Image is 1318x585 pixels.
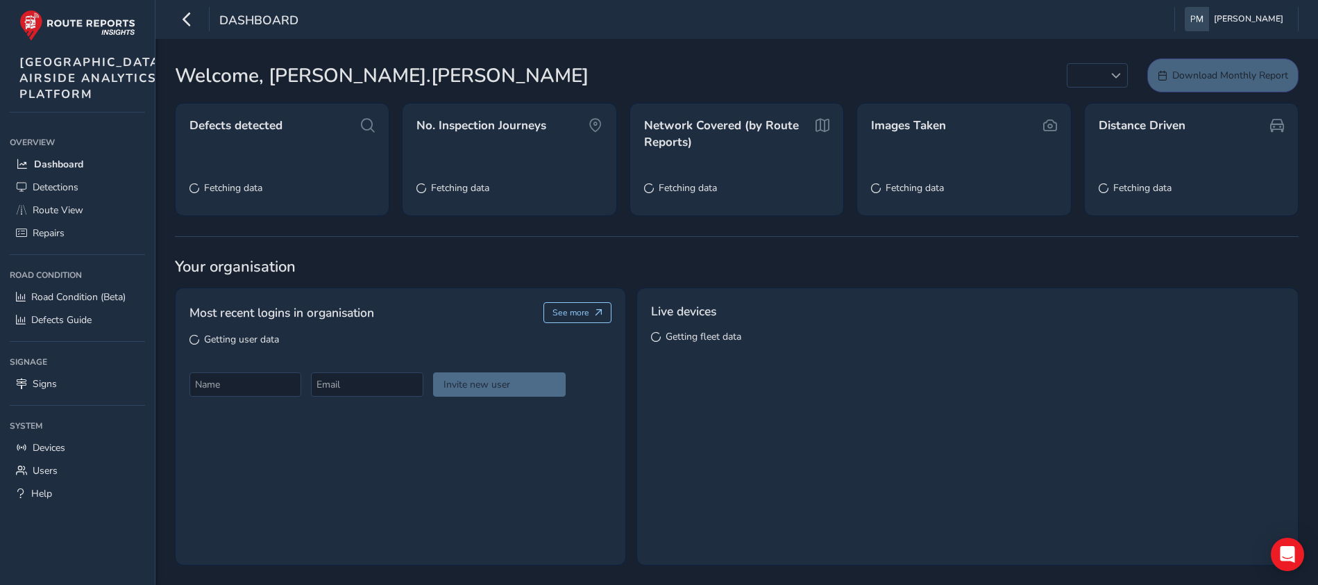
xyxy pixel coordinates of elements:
span: Fetching data [431,181,489,195]
div: Overview [10,132,145,153]
div: Signage [10,352,145,372]
img: diamond-layout [1185,7,1209,31]
a: Detections [10,176,145,199]
a: Dashboard [10,153,145,176]
span: Most recent logins in organisation [189,304,374,322]
button: See more [543,302,612,323]
a: Users [10,459,145,482]
img: rr logo [19,10,135,41]
span: Users [33,464,58,477]
span: No. Inspection Journeys [416,117,546,134]
span: Welcome, [PERSON_NAME].[PERSON_NAME] [175,61,589,90]
span: Road Condition (Beta) [31,290,126,304]
div: System [10,415,145,436]
a: Defects Guide [10,308,145,331]
span: Getting fleet data [666,330,741,343]
span: Images Taken [871,117,946,134]
span: Getting user data [204,333,279,346]
span: Signs [33,377,57,390]
span: [PERSON_NAME] [1214,7,1283,31]
span: Dashboard [34,158,83,171]
span: Route View [33,204,83,217]
span: Repairs [33,226,65,240]
span: Distance Driven [1099,117,1185,134]
input: Email [311,372,423,397]
div: Open Intercom Messenger [1271,538,1304,571]
input: Name [189,372,301,397]
button: [PERSON_NAME] [1185,7,1288,31]
span: Fetching data [204,181,262,195]
span: Defects detected [189,117,282,134]
span: Help [31,487,52,500]
span: Your organisation [175,256,1299,277]
a: Signs [10,372,145,395]
span: Defects Guide [31,313,92,327]
span: See more [552,307,589,318]
span: Detections [33,181,78,194]
span: Fetching data [1113,181,1172,195]
a: Devices [10,436,145,459]
span: Devices [33,441,65,454]
span: [GEOGRAPHIC_DATA] AIRSIDE ANALYTICS PLATFORM [19,54,165,102]
div: Road Condition [10,265,145,286]
span: Network Covered (by Route Reports) [644,117,811,150]
a: Repairs [10,222,145,245]
span: Live devices [651,302,716,320]
a: Road Condition (Beta) [10,286,145,308]
span: Fetching data [659,181,717,195]
span: Dashboard [219,12,298,31]
span: Fetching data [886,181,944,195]
a: Route View [10,199,145,222]
a: Help [10,482,145,505]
